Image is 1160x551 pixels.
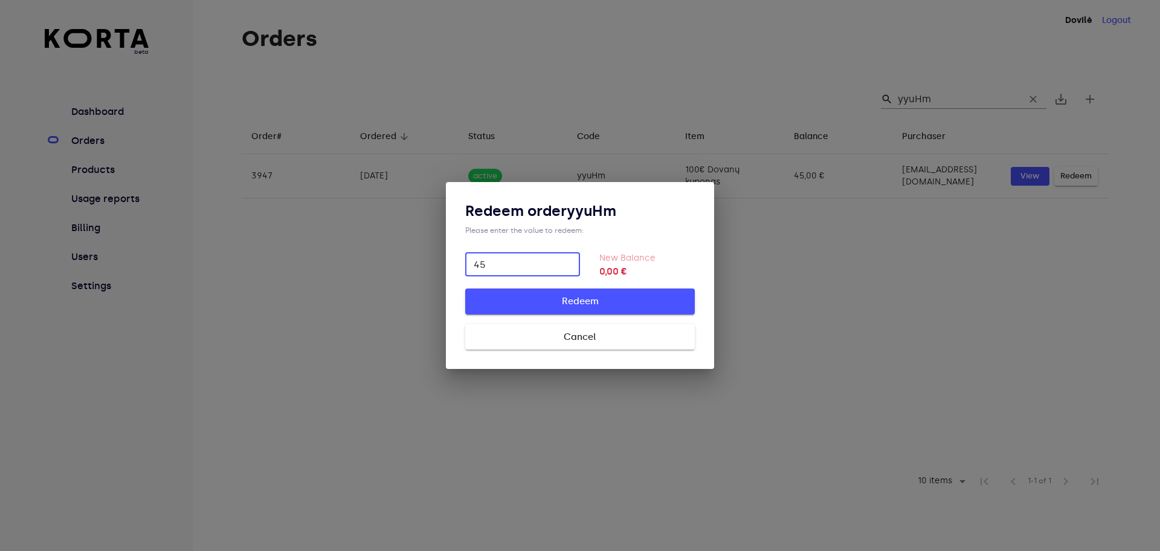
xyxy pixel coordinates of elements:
[485,329,675,345] span: Cancel
[465,324,695,350] button: Cancel
[465,226,695,235] div: Please enter the value to redeem:
[485,293,675,309] span: Redeem
[599,253,656,263] label: New Balance
[465,289,695,314] button: Redeem
[599,264,695,279] strong: 0,00 €
[465,201,695,221] h3: Redeem order yyuHm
